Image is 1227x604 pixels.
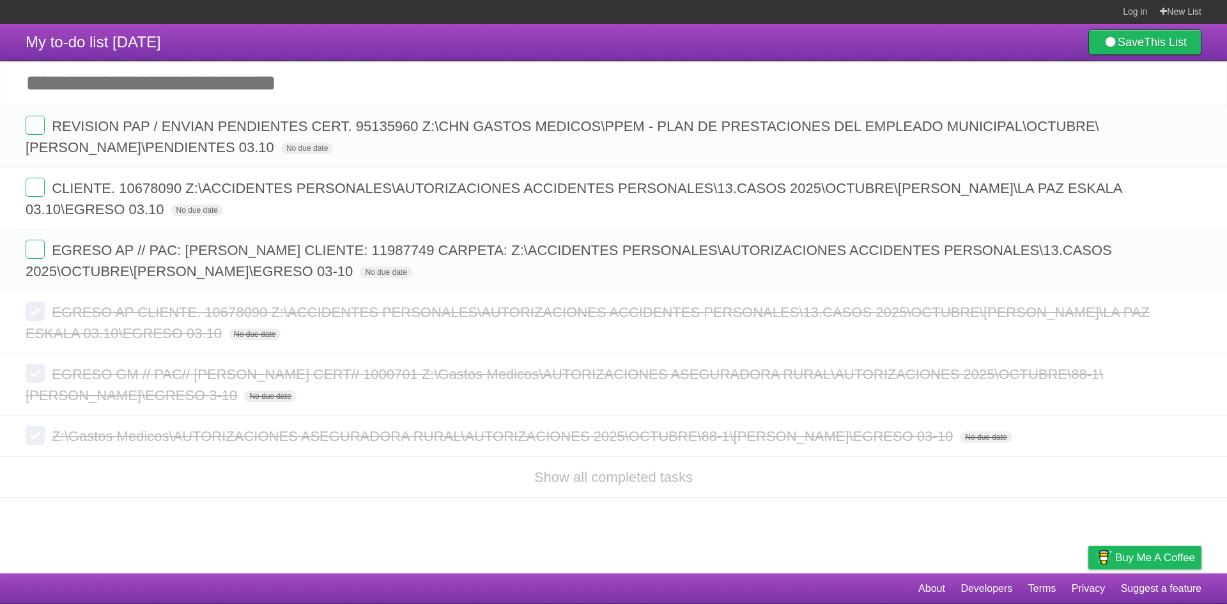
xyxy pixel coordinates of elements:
label: Done [26,116,45,135]
label: Done [26,364,45,383]
a: About [918,577,945,601]
b: This List [1144,36,1187,49]
label: Done [26,178,45,197]
a: Show all completed tasks [534,469,693,485]
span: CLIENTE. 10678090 Z:\ACCIDENTES PERSONALES\AUTORIZACIONES ACCIDENTES PERSONALES\13.CASOS 2025\OCT... [26,180,1122,217]
a: Terms [1028,577,1056,601]
span: My to-do list [DATE] [26,33,161,50]
span: No due date [360,267,412,278]
a: Developers [961,577,1012,601]
span: No due date [960,431,1012,443]
span: REVISION PAP / ENVIAN PENDIENTES CERT. 95135960 Z:\CHN GASTOS MEDICOS\PPEM - PLAN DE PRESTACIONES... [26,118,1099,155]
label: Done [26,240,45,259]
span: EGRESO AP // PAC: [PERSON_NAME] CLIENTE: 11987749 CARPETA: Z:\ACCIDENTES PERSONALES\AUTORIZACIONE... [26,242,1112,279]
a: Suggest a feature [1121,577,1201,601]
span: Buy me a coffee [1115,546,1195,569]
span: No due date [244,391,296,402]
span: EGRESO GM // PAC// [PERSON_NAME] CERT// 1000701 Z:\Gastos Medicos\AUTORIZACIONES ASEGURADORA RURA... [26,366,1103,403]
label: Done [26,302,45,321]
span: Z:\Gastos Medicos\AUTORIZACIONES ASEGURADORA RURAL\AUTORIZACIONES 2025\OCTUBRE\88-1\[PERSON_NAME]... [52,428,956,444]
span: No due date [171,205,223,216]
a: Buy me a coffee [1088,546,1201,569]
a: Privacy [1072,577,1105,601]
span: No due date [229,329,281,340]
label: Done [26,426,45,445]
a: SaveThis List [1088,29,1201,55]
img: Buy me a coffee [1095,546,1112,568]
span: No due date [281,143,333,154]
span: EGRESO AP CLIENTE. 10678090 Z:\ACCIDENTES PERSONALES\AUTORIZACIONES ACCIDENTES PERSONALES\13.CASO... [26,304,1150,341]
